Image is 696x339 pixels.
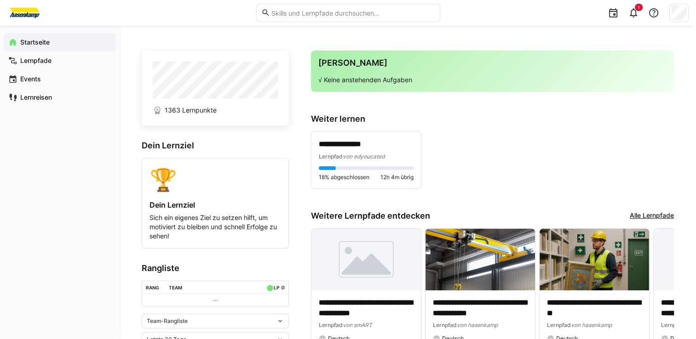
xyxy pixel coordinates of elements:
[540,229,649,290] img: image
[318,58,667,68] h3: [PERSON_NAME]
[380,174,414,181] span: 12h 4m übrig
[142,141,289,151] h3: Dein Lernziel
[150,200,281,209] h4: Dein Lernziel
[630,211,674,221] a: Alle Lernpfade
[433,322,457,328] span: Lernpfad
[343,153,385,160] span: von edyoucated
[319,174,369,181] span: 18% abgeschlossen
[547,322,571,328] span: Lernpfad
[147,317,188,325] span: Team-Rangliste
[274,285,279,290] div: LP
[319,322,343,328] span: Lernpfad
[311,229,421,290] img: image
[638,5,640,10] span: 1
[319,153,343,160] span: Lernpfad
[311,211,430,221] h3: Weitere Lernpfade entdecken
[457,322,498,328] span: von hasenkamp
[661,322,685,328] span: Lernpfad
[426,229,535,290] img: image
[270,9,435,17] input: Skills und Lernpfade durchsuchen…
[165,106,217,115] span: 1363 Lernpunkte
[150,213,281,241] p: Sich ein eigenes Ziel zu setzen hilft, um motiviert zu bleiben und schnell Erfolge zu sehen!
[343,322,372,328] span: von smART
[311,114,674,124] h3: Weiter lernen
[318,75,667,85] p: √ Keine anstehenden Aufgaben
[281,283,285,291] a: ø
[142,263,289,273] h3: Rangliste
[150,166,281,193] div: 🏆
[571,322,612,328] span: von hasenkamp
[169,285,182,290] div: Team
[146,285,159,290] div: Rang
